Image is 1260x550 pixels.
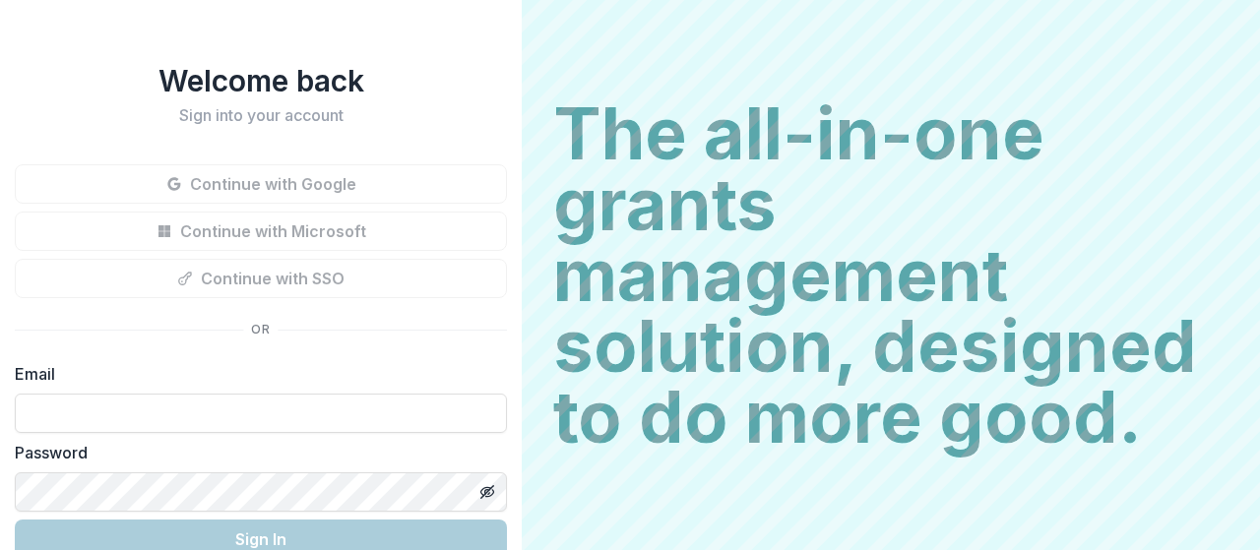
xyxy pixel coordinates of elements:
[15,259,507,298] button: Continue with SSO
[15,212,507,251] button: Continue with Microsoft
[15,164,507,204] button: Continue with Google
[472,476,503,508] button: Toggle password visibility
[15,106,507,125] h2: Sign into your account
[15,362,495,386] label: Email
[15,63,507,98] h1: Welcome back
[15,441,495,464] label: Password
